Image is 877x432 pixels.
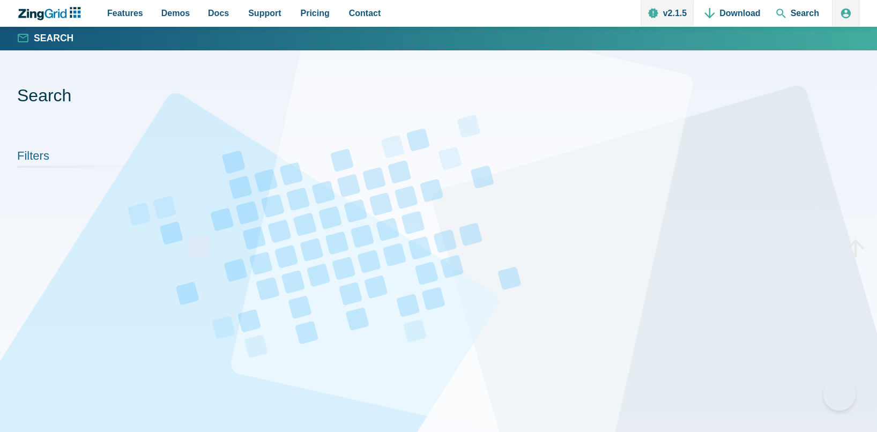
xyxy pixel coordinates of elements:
[17,7,86,20] a: ZingChart Logo. Click to return to the homepage
[107,6,143,20] span: Features
[161,6,190,20] span: Demos
[823,378,856,411] iframe: Toggle Customer Support
[248,6,281,20] span: Support
[17,148,151,168] h2: Filters
[301,6,330,20] span: Pricing
[208,6,229,20] span: Docs
[349,6,381,20] span: Contact
[17,85,860,109] h1: Search
[34,34,73,43] strong: Search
